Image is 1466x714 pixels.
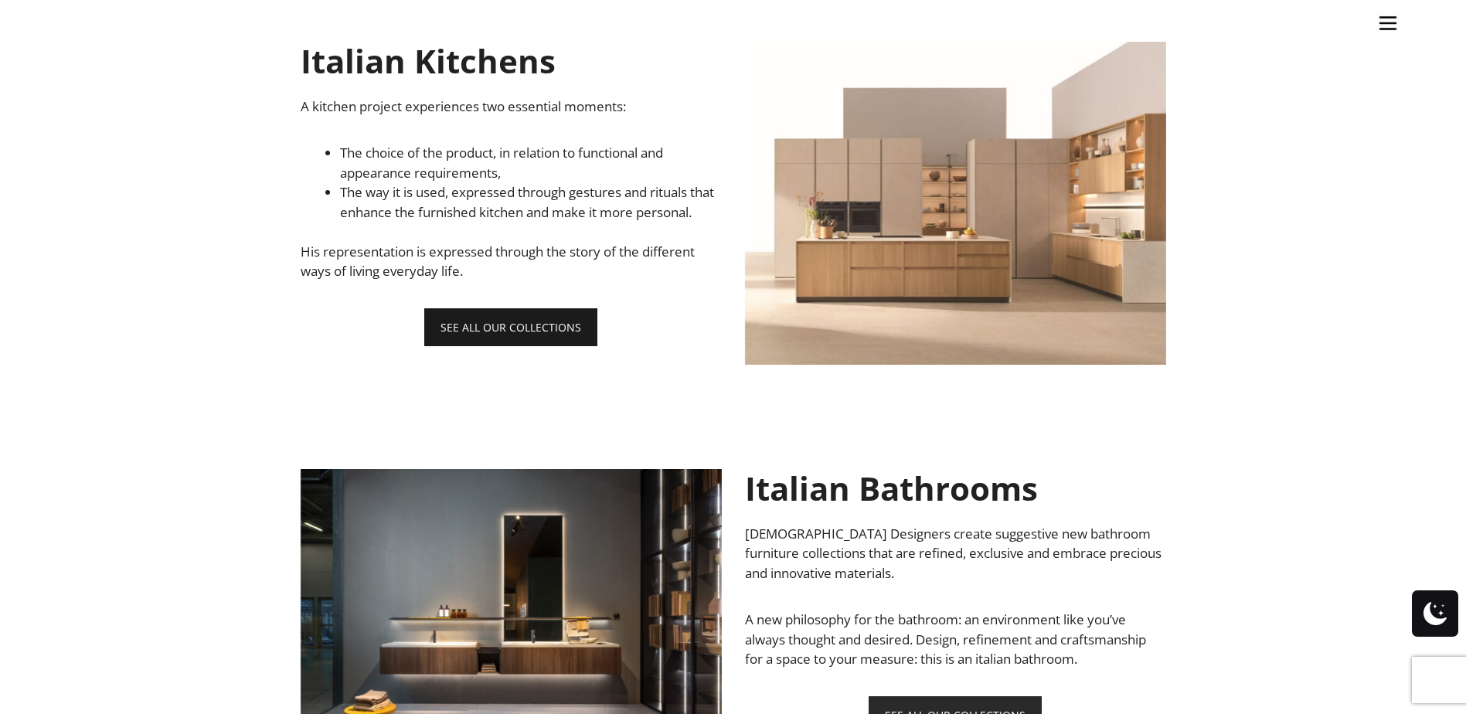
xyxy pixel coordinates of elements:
p: His representation is expressed through the story of the different ways of living everyday life. [301,242,722,281]
h1: Italian Bathrooms [745,469,1166,508]
img: VENETA-CUCINE-Sakura_Rovere-Ikebana-e-Marrone-Grain_Verticale-2048x1241 copy [745,42,1166,365]
p: A kitchen project experiences two essential moments: [301,97,722,117]
a: SEE ALL OUR COLLECTIONS [424,308,597,346]
div: A new philosophy for the bathroom: an environment like you’ve always thought and desired. Design,... [745,610,1166,669]
p: [DEMOGRAPHIC_DATA] Designers create suggestive new bathroom furniture collections that are refine... [745,524,1166,583]
li: The way it is used, expressed through gestures and rituals that enhance the furnished kitchen and... [340,182,722,222]
h1: Italian Kitchens [301,42,722,80]
li: The choice of the product, in relation to functional and appearance requirements, [340,143,722,182]
img: burger-menu-svgrepo-com-30x30.jpg [1376,12,1400,35]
